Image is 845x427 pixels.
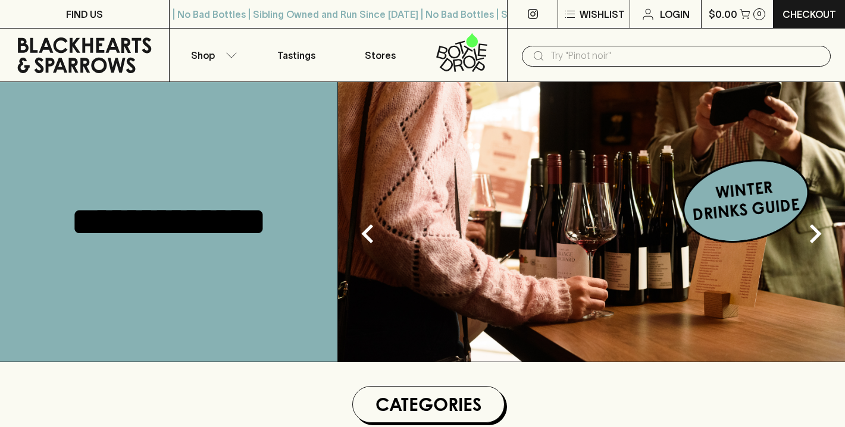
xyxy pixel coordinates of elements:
[660,7,690,21] p: Login
[170,29,254,81] button: Shop
[550,46,821,65] input: Try "Pinot noir"
[66,7,103,21] p: FIND US
[358,391,499,417] h1: Categories
[791,210,839,258] button: Next
[344,210,392,258] button: Previous
[254,29,339,81] a: Tastings
[783,7,836,21] p: Checkout
[580,7,625,21] p: Wishlist
[277,48,315,62] p: Tastings
[338,82,845,362] img: optimise
[191,48,215,62] p: Shop
[365,48,396,62] p: Stores
[709,7,737,21] p: $0.00
[339,29,423,81] a: Stores
[757,11,762,17] p: 0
